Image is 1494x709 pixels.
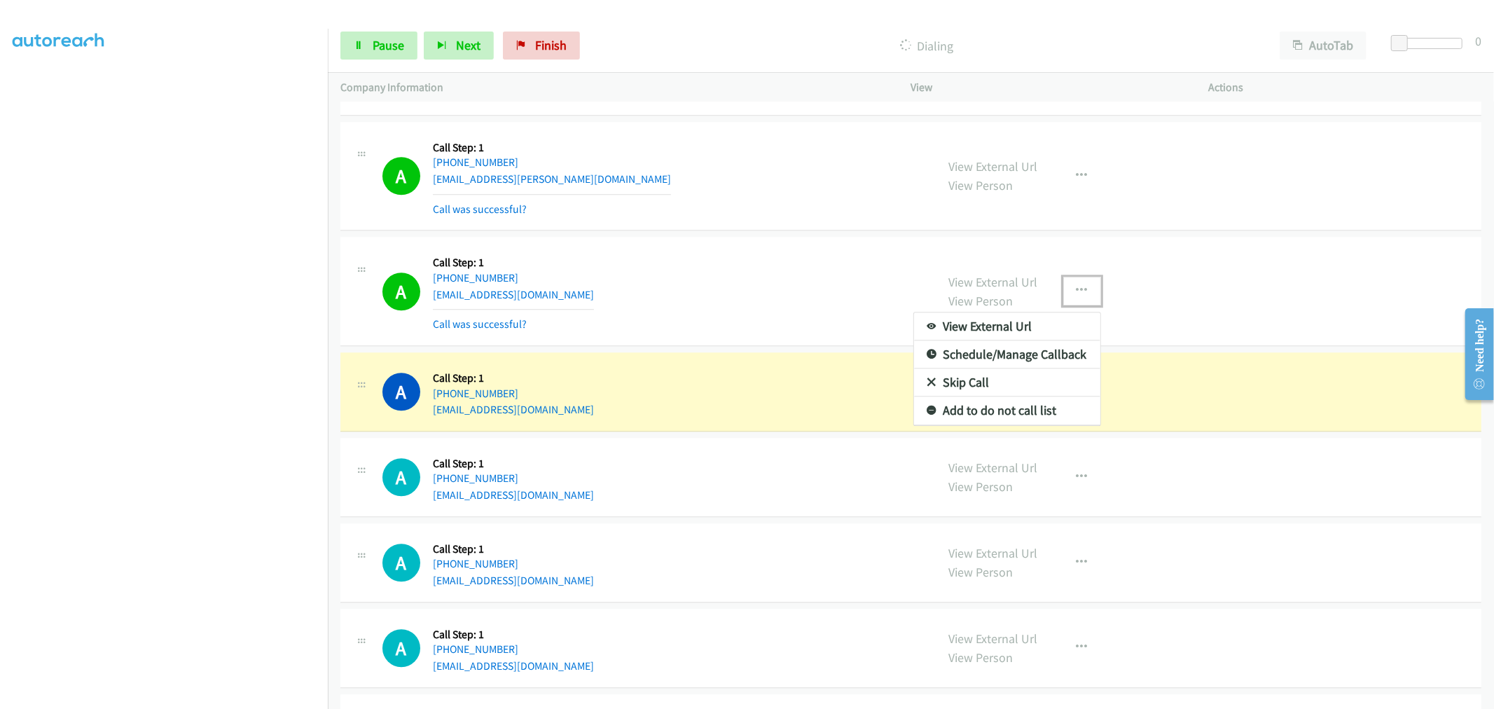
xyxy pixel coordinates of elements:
iframe: Resource Center [1454,298,1494,410]
h1: A [382,629,420,667]
a: Skip Call [914,369,1100,397]
h1: A [382,544,420,581]
a: Add to do not call list [914,397,1100,425]
a: Schedule/Manage Callback [914,340,1100,369]
div: The call is yet to be attempted [382,544,420,581]
div: The call is yet to be attempted [382,458,420,496]
h1: A [382,373,420,411]
h1: A [382,458,420,496]
a: View External Url [914,312,1100,340]
iframe: To enrich screen reader interactions, please activate Accessibility in Grammarly extension settings [13,41,328,707]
